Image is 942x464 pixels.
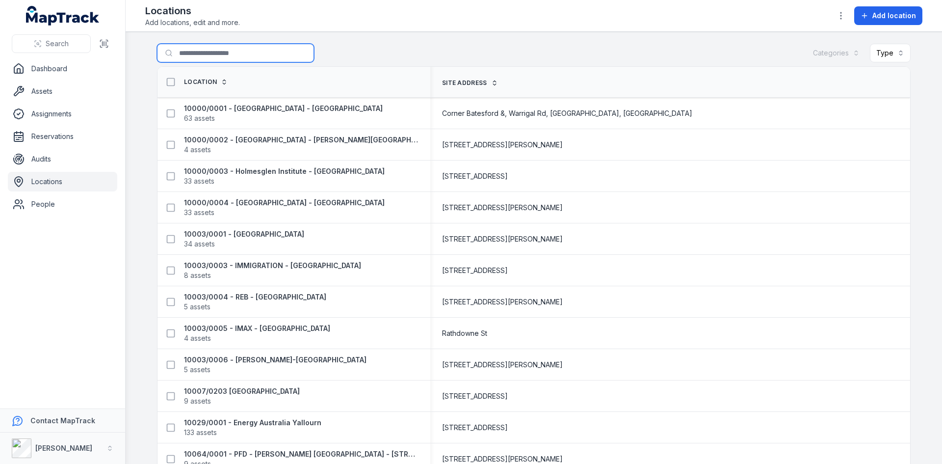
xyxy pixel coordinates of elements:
[26,6,100,26] a: MapTrack
[184,135,419,145] strong: 10000/0002 - [GEOGRAPHIC_DATA] - [PERSON_NAME][GEOGRAPHIC_DATA]
[184,292,326,312] a: 10003/0004 - REB - [GEOGRAPHIC_DATA]5 assets
[442,109,692,118] span: Corner Batesford &, Warrigal Rd, [GEOGRAPHIC_DATA], [GEOGRAPHIC_DATA]
[35,444,92,452] strong: [PERSON_NAME]
[184,229,304,239] strong: 10003/0001 - [GEOGRAPHIC_DATA]
[184,428,217,437] span: 133 assets
[184,418,321,428] strong: 10029/0001 - Energy Australia Yallourn
[184,166,385,186] a: 10000/0003 - Holmesglen Institute - [GEOGRAPHIC_DATA]33 assets
[184,324,330,333] strong: 10003/0005 - IMAX - [GEOGRAPHIC_DATA]
[442,360,563,370] span: [STREET_ADDRESS][PERSON_NAME]
[870,44,911,62] button: Type
[184,104,383,113] strong: 10000/0001 - [GEOGRAPHIC_DATA] - [GEOGRAPHIC_DATA]
[872,11,916,21] span: Add location
[145,18,240,27] span: Add locations, edit and more.
[854,6,922,25] button: Add location
[184,166,385,176] strong: 10000/0003 - Holmesglen Institute - [GEOGRAPHIC_DATA]
[184,198,385,218] a: 10000/0004 - [GEOGRAPHIC_DATA] - [GEOGRAPHIC_DATA]33 assets
[184,176,214,186] span: 33 assets
[184,355,366,375] a: 10003/0006 - [PERSON_NAME]-[GEOGRAPHIC_DATA]5 assets
[12,34,91,53] button: Search
[8,149,117,169] a: Audits
[442,234,563,244] span: [STREET_ADDRESS][PERSON_NAME]
[8,194,117,214] a: People
[442,391,508,401] span: [STREET_ADDRESS]
[184,104,383,123] a: 10000/0001 - [GEOGRAPHIC_DATA] - [GEOGRAPHIC_DATA]63 assets
[442,423,508,433] span: [STREET_ADDRESS]
[145,4,240,18] h2: Locations
[184,386,300,406] a: 10007/0203 [GEOGRAPHIC_DATA]9 assets
[442,171,508,181] span: [STREET_ADDRESS]
[184,449,419,459] strong: 10064/0001 - PFD - [PERSON_NAME] [GEOGRAPHIC_DATA] - [STREET_ADDRESS][PERSON_NAME]
[442,203,563,213] span: [STREET_ADDRESS][PERSON_NAME]
[184,386,300,396] strong: 10007/0203 [GEOGRAPHIC_DATA]
[184,261,361,280] a: 10003/0003 - IMMIGRATION - [GEOGRAPHIC_DATA]8 assets
[442,79,498,87] a: Site address
[184,229,304,249] a: 10003/0001 - [GEOGRAPHIC_DATA]34 assets
[184,239,215,249] span: 34 assets
[30,416,95,425] strong: Contact MapTrack
[184,78,228,86] a: Location
[184,261,361,271] strong: 10003/0003 - IMMIGRATION - [GEOGRAPHIC_DATA]
[442,454,563,464] span: [STREET_ADDRESS][PERSON_NAME]
[184,135,419,155] a: 10000/0002 - [GEOGRAPHIC_DATA] - [PERSON_NAME][GEOGRAPHIC_DATA]4 assets
[184,292,326,302] strong: 10003/0004 - REB - [GEOGRAPHIC_DATA]
[184,113,215,123] span: 63 assets
[442,140,563,150] span: [STREET_ADDRESS][PERSON_NAME]
[8,82,117,101] a: Assets
[184,271,211,280] span: 8 assets
[184,396,211,406] span: 9 assets
[184,333,211,343] span: 4 assets
[184,78,217,86] span: Location
[184,198,385,208] strong: 10000/0004 - [GEOGRAPHIC_DATA] - [GEOGRAPHIC_DATA]
[8,127,117,146] a: Reservations
[184,302,210,312] span: 5 assets
[8,59,117,79] a: Dashboard
[46,39,69,49] span: Search
[442,266,508,275] span: [STREET_ADDRESS]
[442,328,487,338] span: Rathdowne St
[184,324,330,343] a: 10003/0005 - IMAX - [GEOGRAPHIC_DATA]4 assets
[8,172,117,191] a: Locations
[184,365,210,375] span: 5 assets
[8,104,117,124] a: Assignments
[184,418,321,437] a: 10029/0001 - Energy Australia Yallourn133 assets
[184,355,366,365] strong: 10003/0006 - [PERSON_NAME]-[GEOGRAPHIC_DATA]
[184,208,214,218] span: 33 assets
[184,145,211,155] span: 4 assets
[442,297,563,307] span: [STREET_ADDRESS][PERSON_NAME]
[442,79,487,87] span: Site address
